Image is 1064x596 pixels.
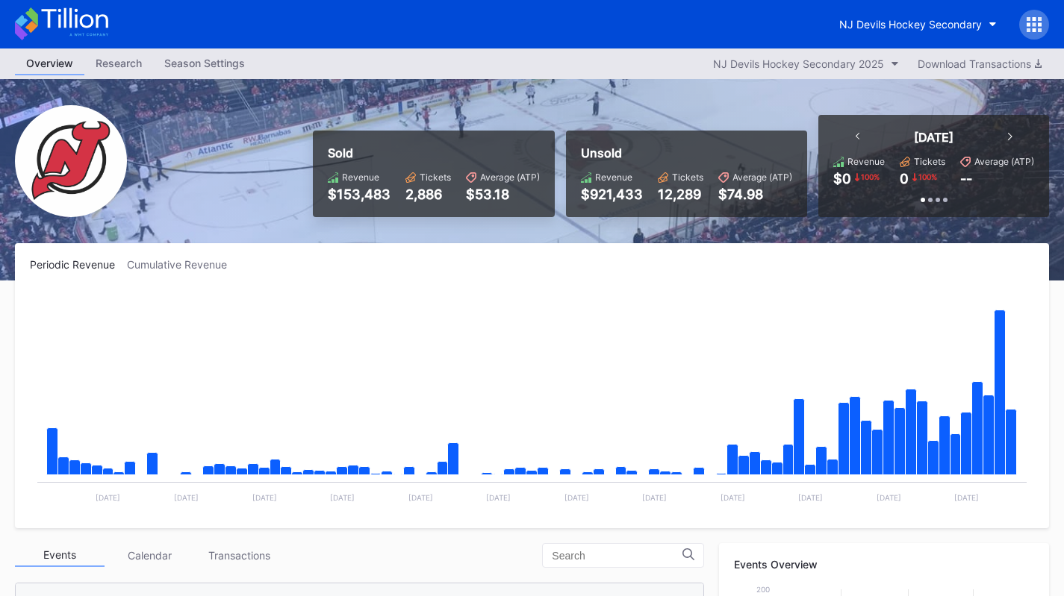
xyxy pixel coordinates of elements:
div: 100 % [859,171,881,183]
div: Events Overview [734,558,1034,571]
text: [DATE] [721,493,745,502]
text: [DATE] [564,493,589,502]
div: 2,886 [405,186,451,202]
div: Download Transactions [918,57,1042,70]
div: Average (ATP) [480,172,540,183]
div: Season Settings [153,52,256,74]
div: -- [960,171,972,186]
div: Calendar [105,544,194,567]
div: 12,289 [658,186,703,202]
div: 100 % [917,171,939,183]
text: 200 [756,585,770,594]
div: Tickets [914,156,945,167]
div: $0 [833,171,851,186]
div: Cumulative Revenue [127,258,239,271]
text: [DATE] [330,493,355,502]
div: $921,433 [581,186,643,202]
div: [DATE] [914,130,953,145]
div: Revenue [847,156,885,167]
div: Revenue [595,172,632,183]
text: [DATE] [877,493,901,502]
div: Tickets [672,172,703,183]
div: Sold [328,145,540,160]
div: NJ Devils Hockey Secondary 2025 [713,57,884,70]
img: NJ_Devils_Hockey_Secondary.png [15,105,127,217]
div: Unsold [581,145,792,160]
text: [DATE] [408,493,433,502]
text: [DATE] [642,493,667,502]
svg: Chart title [30,289,1034,513]
div: NJ Devils Hockey Secondary [839,18,982,31]
button: Download Transactions [910,54,1049,74]
text: [DATE] [954,493,979,502]
div: 0 [900,171,909,186]
div: $153,483 [328,186,391,202]
div: $53.18 [466,186,540,202]
div: $74.98 [718,186,792,202]
button: NJ Devils Hockey Secondary [828,10,1008,38]
div: Events [15,544,105,567]
input: Search [552,550,682,562]
text: [DATE] [486,493,511,502]
div: Periodic Revenue [30,258,127,271]
div: Tickets [420,172,451,183]
text: [DATE] [96,493,120,502]
div: Revenue [342,172,379,183]
div: Transactions [194,544,284,567]
a: Overview [15,52,84,75]
button: NJ Devils Hockey Secondary 2025 [706,54,906,74]
text: [DATE] [252,493,277,502]
div: Average (ATP) [974,156,1034,167]
a: Research [84,52,153,75]
text: [DATE] [798,493,823,502]
a: Season Settings [153,52,256,75]
div: Research [84,52,153,74]
div: Average (ATP) [732,172,792,183]
text: [DATE] [174,493,199,502]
